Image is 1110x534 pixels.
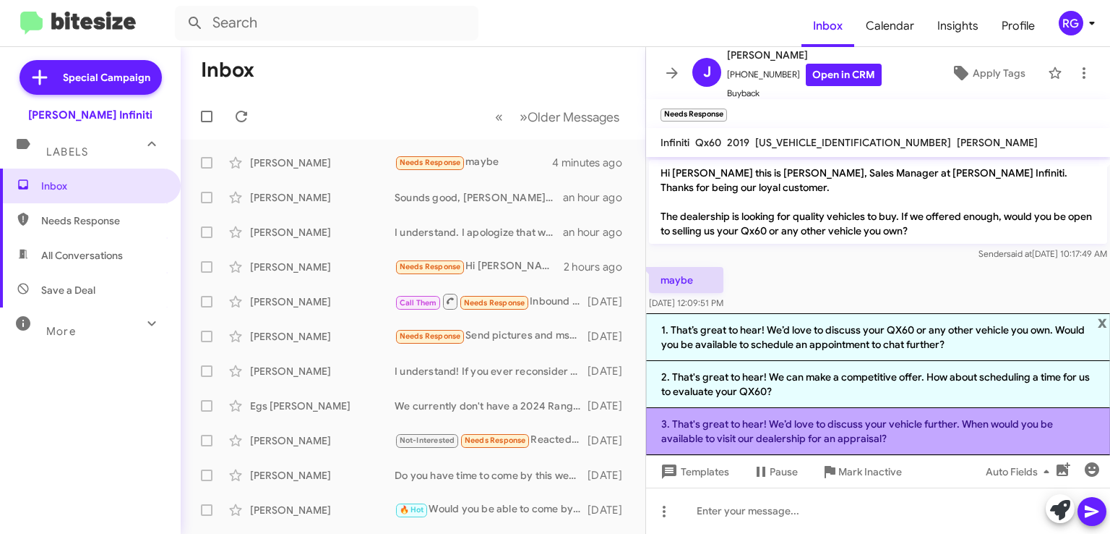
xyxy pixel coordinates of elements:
div: maybe [395,154,552,171]
span: Not-Interested [400,436,455,445]
button: RG [1046,11,1094,35]
div: [PERSON_NAME] Infiniti [28,108,152,122]
div: [PERSON_NAME] [250,294,395,309]
span: Older Messages [528,109,619,125]
div: [PERSON_NAME] [250,503,395,517]
span: Needs Response [465,436,526,445]
button: Templates [646,459,741,485]
div: 4 minutes ago [552,156,634,170]
a: Open in CRM [806,64,882,86]
span: Save a Deal [41,283,95,297]
span: [DATE] 12:09:51 PM [649,297,723,308]
span: Call Them [400,298,437,308]
span: Needs Response [400,331,461,341]
a: Special Campaign [20,60,162,95]
a: Calendar [854,5,926,47]
li: 3. That's great to hear! We’d love to discuss your vehicle further. When would you be available t... [646,408,1110,455]
span: 2019 [727,136,749,149]
div: Egs [PERSON_NAME] [250,399,395,413]
span: More [46,325,76,338]
span: Needs Response [464,298,525,308]
div: [PERSON_NAME] [250,190,395,205]
div: [PERSON_NAME] [250,260,395,274]
li: 1. That’s great to hear! We’d love to discuss your QX60 or any other vehicle you own. Would you b... [646,313,1110,361]
span: [PERSON_NAME] [727,46,882,64]
span: 🔥 Hot [400,505,424,514]
span: Needs Response [400,262,461,271]
span: Qx60 [695,136,721,149]
p: maybe [649,267,723,293]
div: [PERSON_NAME] [250,433,395,448]
div: I understand. I apologize that we could not come to a deal. [395,225,563,240]
span: Needs Response [41,213,164,228]
a: Insights [926,5,990,47]
span: said at [1007,248,1032,259]
div: [PERSON_NAME] [250,329,395,344]
small: Needs Response [661,109,727,122]
div: an hour ago [563,190,634,205]
div: [PERSON_NAME] [250,156,395,170]
span: Labels [46,145,88,158]
div: [DATE] [588,329,634,344]
span: Templates [658,459,729,485]
span: « [495,108,503,126]
span: Inbox [41,179,164,193]
h1: Inbox [201,59,254,82]
div: [DATE] [588,399,634,413]
button: Auto Fields [974,459,1067,485]
div: 2 hours ago [564,260,634,274]
input: Search [175,6,478,41]
div: RG [1059,11,1083,35]
span: Sender [DATE] 10:17:49 AM [978,248,1107,259]
div: I understand! If you ever reconsider or want to discuss selling your QX80, feel free to reach out... [395,364,588,378]
div: [DATE] [588,503,634,517]
span: [PHONE_NUMBER] [727,64,882,86]
div: an hour ago [563,225,634,240]
div: Send pictures and msrp and apr. Please [395,328,588,344]
div: [DATE] [588,294,634,309]
span: Buyback [727,86,882,101]
span: All Conversations [41,248,123,263]
span: x [1098,313,1107,331]
span: [US_VEHICLE_IDENTIFICATION_NUMBER] [755,136,951,149]
div: [PERSON_NAME] [250,468,395,483]
li: 2. That's great to hear! We can make a competitive offer. How about scheduling a time for us to e... [646,361,1110,408]
button: Mark Inactive [809,459,913,485]
span: Apply Tags [973,60,1025,86]
div: [DATE] [588,468,634,483]
div: Sounds good, [PERSON_NAME]. I will check my inventory and see if there is anything like that. [395,190,563,205]
span: Special Campaign [63,70,150,85]
span: Mark Inactive [838,459,902,485]
a: Profile [990,5,1046,47]
div: Do you have time to come by this week so I can appraise it? [395,468,588,483]
div: Would you be able to come by to get your vehicle appraised? It does not make much time. [395,501,588,518]
div: Inbound Call [395,292,588,310]
span: [PERSON_NAME] [957,136,1038,149]
span: Infiniti [661,136,689,149]
span: J [703,61,711,84]
div: Hi [PERSON_NAME]. To be honest. I won't trade or buy anything from yalls dealership again. [PERSO... [395,258,564,275]
div: We currently don't have a 2024 Range Rover Sport in stock, but I can help you find one. Would you... [395,399,588,413]
div: [PERSON_NAME] [250,364,395,378]
nav: Page navigation example [487,102,628,132]
button: Apply Tags [934,60,1041,86]
div: Reacted ✔️ to “Thank you for letting us know! If you have any other vehicles in the future, feel ... [395,432,588,449]
p: Hi [PERSON_NAME] this is [PERSON_NAME], Sales Manager at [PERSON_NAME] Infiniti. Thanks for being... [649,160,1107,244]
span: Auto Fields [986,459,1055,485]
div: [DATE] [588,433,634,448]
div: [PERSON_NAME] [250,225,395,240]
span: Pause [770,459,798,485]
button: Pause [741,459,809,485]
span: » [520,108,528,126]
span: Needs Response [400,158,461,167]
button: Next [511,102,628,132]
button: Previous [486,102,512,132]
a: Inbox [801,5,854,47]
div: [DATE] [588,364,634,378]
